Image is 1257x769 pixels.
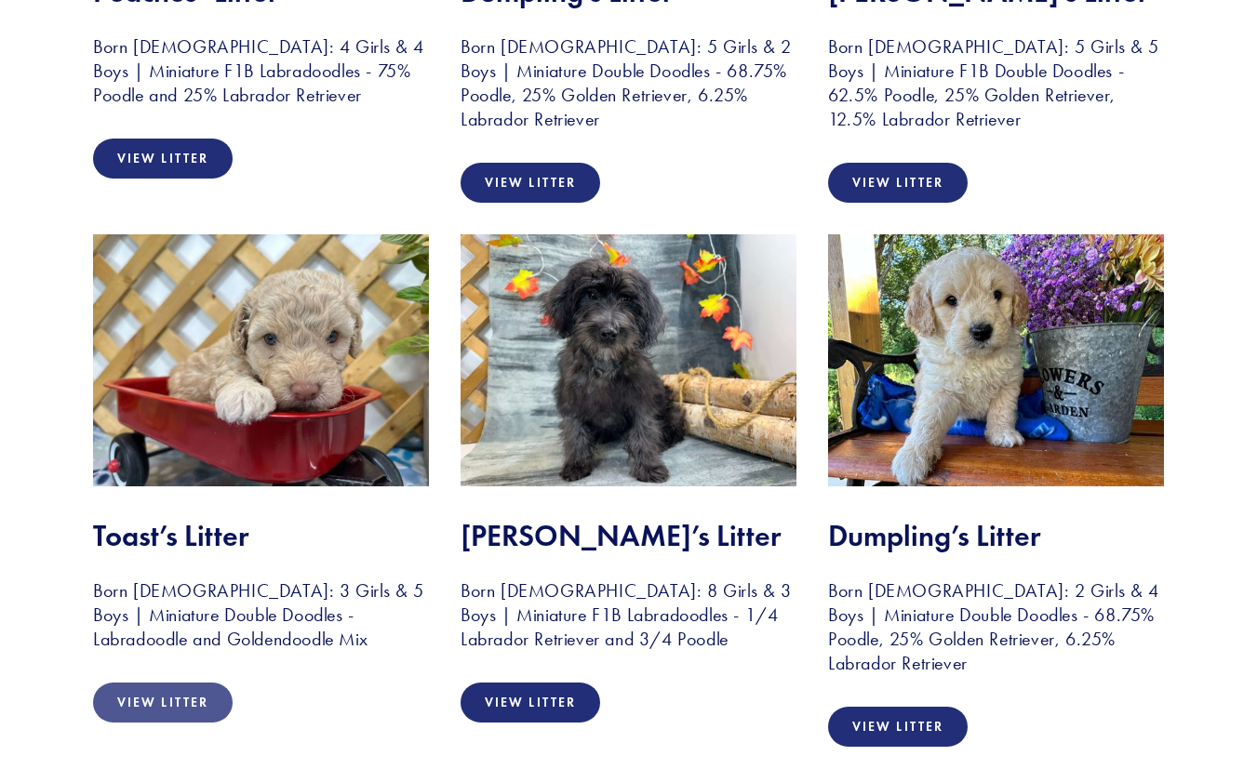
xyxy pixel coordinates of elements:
[828,163,968,203] a: View Litter
[93,139,233,179] a: View Litter
[461,34,796,131] h3: Born [DEMOGRAPHIC_DATA]: 5 Girls & 2 Boys | Miniature Double Doodles - 68.75% Poodle, 25% Golden ...
[93,518,429,553] h2: Toast’s Litter
[461,518,796,553] h2: [PERSON_NAME]’s Litter
[828,578,1164,675] h3: Born [DEMOGRAPHIC_DATA]: 2 Girls & 4 Boys | Miniature Double Doodles - 68.75% Poodle, 25% Golden ...
[93,578,429,651] h3: Born [DEMOGRAPHIC_DATA]: 3 Girls & 5 Boys | Miniature Double Doodles - Labradoodle and Goldendood...
[93,34,429,107] h3: Born [DEMOGRAPHIC_DATA]: 4 Girls & 4 Boys | Miniature F1B Labradoodles - 75% Poodle and 25% Labra...
[461,163,600,203] a: View Litter
[461,578,796,651] h3: Born [DEMOGRAPHIC_DATA]: 8 Girls & 3 Boys | Miniature F1B Labradoodles - 1/4 Labrador Retriever a...
[828,34,1164,131] h3: Born [DEMOGRAPHIC_DATA]: 5 Girls & 5 Boys | Miniature F1B Double Doodles - 62.5% Poodle, 25% Gold...
[93,683,233,723] a: View Litter
[828,707,968,747] a: View Litter
[461,683,600,723] a: View Litter
[828,518,1164,553] h2: Dumpling’s Litter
